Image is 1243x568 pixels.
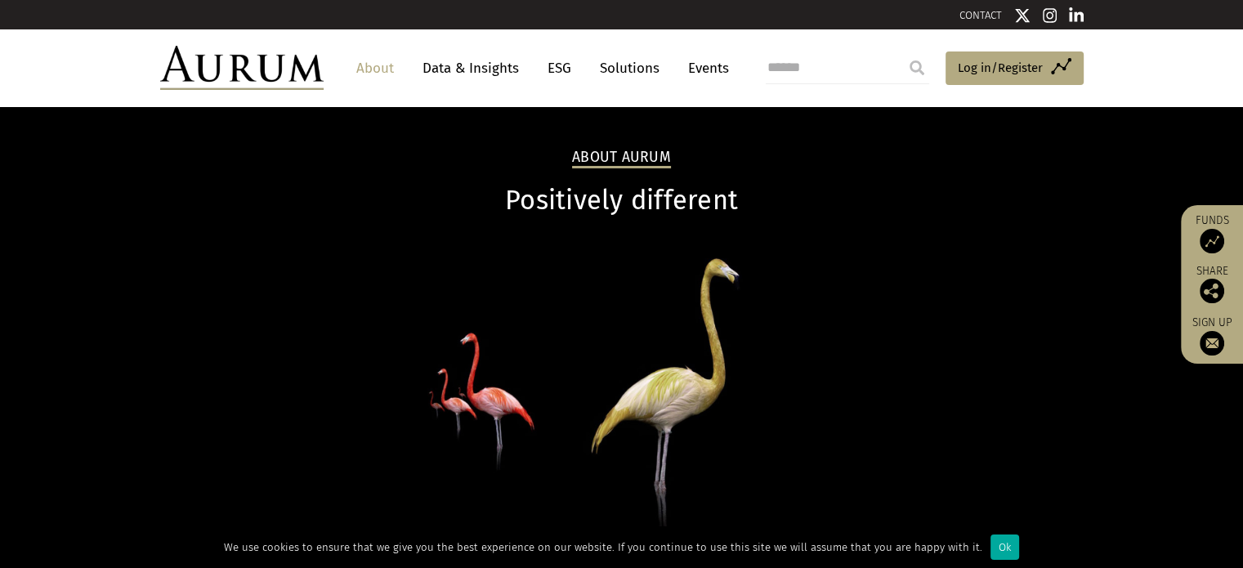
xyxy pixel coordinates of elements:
[348,53,402,83] a: About
[1043,7,1057,24] img: Instagram icon
[946,51,1084,86] a: Log in/Register
[572,149,671,168] h2: About Aurum
[901,51,933,84] input: Submit
[959,9,1002,21] a: CONTACT
[1189,213,1235,253] a: Funds
[990,534,1019,560] div: Ok
[160,185,1084,217] h1: Positively different
[680,53,729,83] a: Events
[1014,7,1031,24] img: Twitter icon
[160,46,324,90] img: Aurum
[1200,331,1224,356] img: Sign up to our newsletter
[1189,315,1235,356] a: Sign up
[414,53,527,83] a: Data & Insights
[958,58,1043,78] span: Log in/Register
[539,53,579,83] a: ESG
[1189,266,1235,303] div: Share
[592,53,668,83] a: Solutions
[1069,7,1084,24] img: Linkedin icon
[1200,279,1224,303] img: Share this post
[1200,229,1224,253] img: Access Funds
